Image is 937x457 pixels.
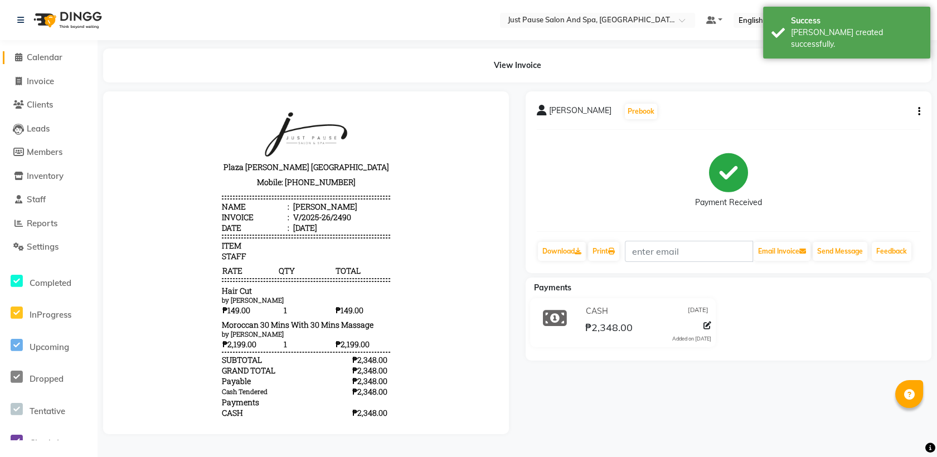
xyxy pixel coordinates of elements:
[108,183,138,193] span: Hair Cut
[108,162,163,174] span: RATE
[177,120,203,130] div: [DATE]
[108,99,175,109] div: Name
[108,120,175,130] div: Date
[108,72,276,87] p: Mobile: [PHONE_NUMBER]
[164,236,219,247] span: 1
[108,252,148,262] div: SUBTOTAL
[235,262,276,273] div: ₱2,348.00
[27,99,53,110] span: Clients
[27,76,54,86] span: Invoice
[235,315,276,326] div: ₱2,348.00
[108,193,169,202] small: by [PERSON_NAME]
[108,138,127,148] span: ITEM
[538,242,586,261] a: Download
[108,57,276,72] p: Plaza [PERSON_NAME] [GEOGRAPHIC_DATA]
[3,99,95,111] a: Clients
[695,197,762,208] div: Payment Received
[173,109,175,120] span: :
[3,75,95,88] a: Invoice
[672,335,711,343] div: Added on [DATE]
[27,241,59,252] span: Settings
[586,305,608,317] span: CASH
[27,218,57,229] span: Reports
[813,242,867,261] button: Send Message
[3,170,95,183] a: Inventory
[108,273,137,284] div: Payable
[173,99,175,109] span: :
[30,437,64,448] span: Check-In
[103,48,931,82] div: View Invoice
[30,309,71,320] span: InProgress
[108,305,129,315] span: CASH
[28,4,105,36] img: logo
[235,305,276,315] div: ₱2,348.00
[872,242,911,261] a: Feedback
[27,52,62,62] span: Calendar
[108,109,175,120] div: Invoice
[3,193,95,206] a: Staff
[625,241,753,262] input: enter email
[177,109,237,120] div: V/2025-26/2490
[221,236,276,247] span: ₱2,199.00
[108,202,163,213] span: ₱149.00
[27,123,50,134] span: Leads
[108,315,124,326] div: Paid
[534,283,571,293] span: Payments
[108,236,163,247] span: ₱2,199.00
[177,99,243,109] div: [PERSON_NAME]
[235,284,276,294] div: ₱2,348.00
[27,194,46,205] span: Staff
[3,123,95,135] a: Leads
[108,148,132,159] span: STAFF
[108,227,169,236] small: by [PERSON_NAME]
[27,147,62,157] span: Members
[221,162,276,174] span: TOTAL
[688,305,708,317] span: [DATE]
[173,120,175,130] span: :
[164,202,219,213] span: 1
[108,294,145,305] div: Payments
[588,242,619,261] a: Print
[3,146,95,159] a: Members
[754,242,810,261] button: Email Invoice
[108,285,153,293] small: Cash Tendered
[3,51,95,64] a: Calendar
[235,252,276,262] div: ₱2,348.00
[585,321,633,337] span: ₱2,348.00
[150,9,234,55] img: file_1694583441064.PNG
[221,202,276,213] span: ₱149.00
[30,406,65,416] span: Tentative
[108,217,259,227] span: Moroccan 30 Mins With 30 Mins Massage
[625,104,657,119] button: Prebook
[3,217,95,230] a: Reports
[30,342,69,352] span: Upcoming
[791,27,922,50] div: Bill created successfully.
[235,273,276,284] div: ₱2,348.00
[164,162,219,174] span: QTY
[791,15,922,27] div: Success
[108,262,161,273] div: GRAND TOTAL
[30,373,64,384] span: Dropped
[27,171,64,181] span: Inventory
[3,241,95,254] a: Settings
[30,278,71,288] span: Completed
[549,105,611,120] span: [PERSON_NAME]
